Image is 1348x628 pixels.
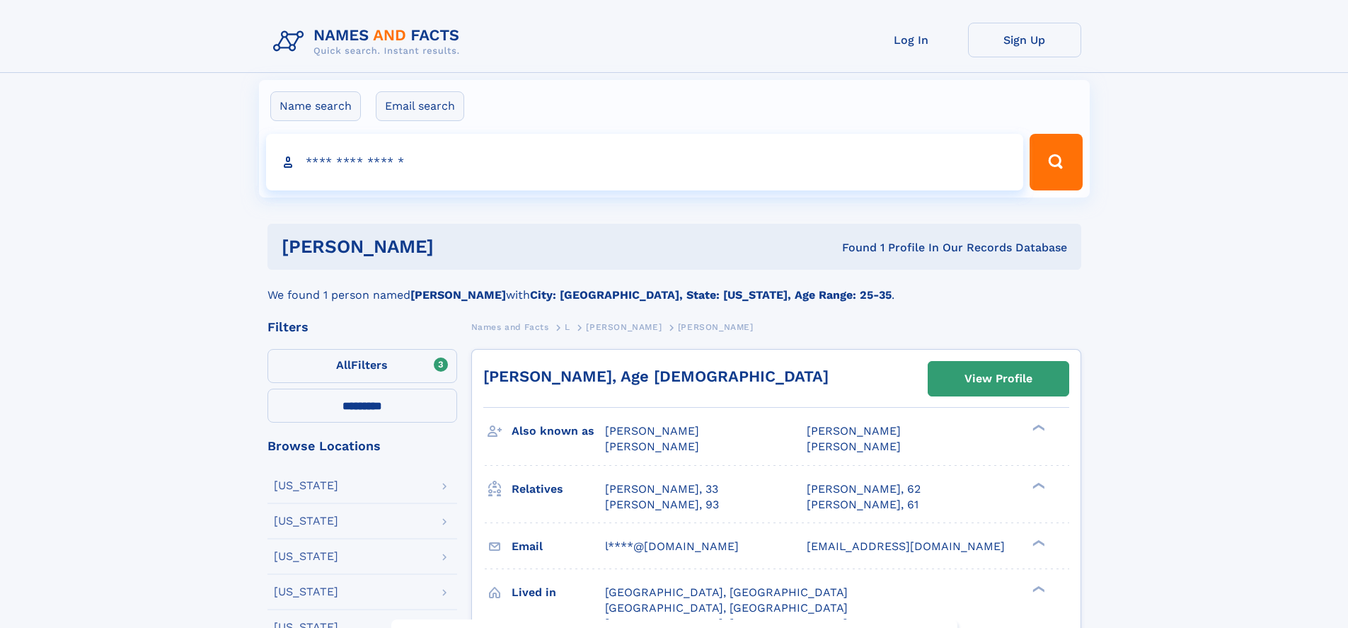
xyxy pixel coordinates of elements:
[968,23,1081,57] a: Sign Up
[266,134,1024,190] input: search input
[1029,538,1046,547] div: ❯
[471,318,549,336] a: Names and Facts
[512,419,605,443] h3: Also known as
[855,23,968,57] a: Log In
[274,480,338,491] div: [US_STATE]
[605,586,848,599] span: [GEOGRAPHIC_DATA], [GEOGRAPHIC_DATA]
[605,440,699,453] span: [PERSON_NAME]
[483,367,829,385] a: [PERSON_NAME], Age [DEMOGRAPHIC_DATA]
[586,318,662,336] a: [PERSON_NAME]
[274,586,338,598] div: [US_STATE]
[807,424,901,438] span: [PERSON_NAME]
[605,601,848,615] span: [GEOGRAPHIC_DATA], [GEOGRAPHIC_DATA]
[605,497,719,513] a: [PERSON_NAME], 93
[1030,134,1082,190] button: Search Button
[586,322,662,332] span: [PERSON_NAME]
[807,539,1005,553] span: [EMAIL_ADDRESS][DOMAIN_NAME]
[512,535,605,559] h3: Email
[1029,584,1046,593] div: ❯
[274,515,338,527] div: [US_STATE]
[274,551,338,562] div: [US_STATE]
[267,349,457,383] label: Filters
[807,440,901,453] span: [PERSON_NAME]
[565,318,570,336] a: L
[638,240,1067,256] div: Found 1 Profile In Our Records Database
[1029,423,1046,433] div: ❯
[336,358,351,372] span: All
[678,322,754,332] span: [PERSON_NAME]
[512,477,605,501] h3: Relatives
[270,91,361,121] label: Name search
[267,321,457,333] div: Filters
[282,238,638,256] h1: [PERSON_NAME]
[807,497,918,513] a: [PERSON_NAME], 61
[605,481,718,497] a: [PERSON_NAME], 33
[267,270,1081,304] div: We found 1 person named with .
[964,362,1032,395] div: View Profile
[1029,481,1046,490] div: ❯
[267,23,471,61] img: Logo Names and Facts
[807,481,921,497] a: [PERSON_NAME], 62
[565,322,570,332] span: L
[928,362,1068,396] a: View Profile
[530,288,892,302] b: City: [GEOGRAPHIC_DATA], State: [US_STATE], Age Range: 25-35
[376,91,464,121] label: Email search
[605,424,699,438] span: [PERSON_NAME]
[512,581,605,605] h3: Lived in
[410,288,506,302] b: [PERSON_NAME]
[267,440,457,452] div: Browse Locations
